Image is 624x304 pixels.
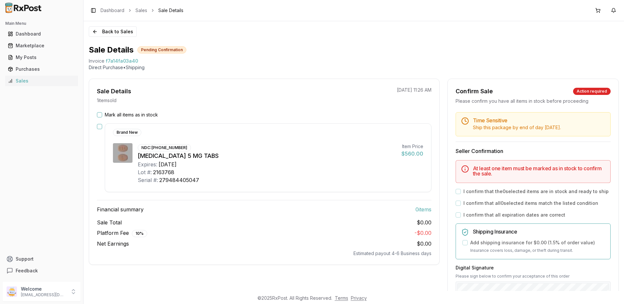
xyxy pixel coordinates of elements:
[8,31,75,37] div: Dashboard
[138,160,157,168] div: Expires:
[456,98,611,104] div: Please confirm you have all items in stock before proceeding
[21,292,66,297] p: [EMAIL_ADDRESS][DOMAIN_NAME]
[97,250,431,257] div: Estimated payout 4-6 Business days
[470,247,605,254] p: Insurance covers loss, damage, or theft during transit.
[3,29,81,39] button: Dashboard
[16,267,38,274] span: Feedback
[8,78,75,84] div: Sales
[3,40,81,51] button: Marketplace
[415,205,431,213] span: 0 item s
[8,54,75,61] div: My Posts
[97,219,122,226] span: Sale Total
[113,129,141,136] div: Brand New
[473,229,605,234] h5: Shipping Insurance
[5,63,78,75] a: Purchases
[470,239,595,246] label: Add shipping insurance for $0.00 ( 1.5 % of order value)
[3,52,81,63] button: My Posts
[397,87,431,93] p: [DATE] 11:26 AM
[456,265,611,271] h3: Digital Signature
[5,40,78,52] a: Marketplace
[7,286,17,297] img: User avatar
[5,28,78,40] a: Dashboard
[101,7,183,14] nav: breadcrumb
[89,26,137,37] button: Back to Sales
[573,88,611,95] div: Action required
[97,229,147,237] span: Platform Fee
[97,87,131,96] div: Sale Details
[138,176,158,184] div: Serial #:
[3,253,81,265] button: Support
[97,240,129,248] span: Net Earnings
[463,212,565,218] label: I confirm that all expiration dates are correct
[417,219,431,226] span: $0.00
[105,112,158,118] label: Mark all items as in stock
[463,200,598,206] label: I confirm that all 0 selected items match the listed condition
[158,7,183,14] span: Sale Details
[21,286,66,292] p: Welcome
[137,46,186,53] div: Pending Confirmation
[97,97,117,104] p: 1 item sold
[3,76,81,86] button: Sales
[5,21,78,26] h2: Main Menu
[159,176,199,184] div: 279484405047
[8,42,75,49] div: Marketplace
[3,3,44,13] img: RxPost Logo
[138,168,152,176] div: Lot #:
[89,45,133,55] h1: Sale Details
[153,168,174,176] div: 2163768
[473,125,561,130] span: Ship this package by end of day [DATE] .
[3,265,81,277] button: Feedback
[3,64,81,74] button: Purchases
[5,75,78,87] a: Sales
[138,151,396,160] div: [MEDICAL_DATA] 5 MG TABS
[473,118,605,123] h5: Time Sensitive
[335,295,348,301] a: Terms
[456,274,611,279] p: Please sign below to confirm your acceptance of this order
[473,166,605,176] h5: At least one item must be marked as in stock to confirm the sale.
[417,240,431,247] span: $0.00
[113,143,133,163] img: Eliquis 5 MG TABS
[132,230,147,237] div: 10 %
[159,160,177,168] div: [DATE]
[351,295,367,301] a: Privacy
[463,188,609,195] label: I confirm that the 0 selected items are in stock and ready to ship
[456,87,493,96] div: Confirm Sale
[101,7,124,14] a: Dashboard
[138,144,191,151] div: NDC: [PHONE_NUMBER]
[5,52,78,63] a: My Posts
[414,230,431,236] span: - $0.00
[97,205,144,213] span: Financial summary
[8,66,75,72] div: Purchases
[89,58,104,64] div: Invoice
[135,7,147,14] a: Sales
[401,150,423,158] div: $560.00
[106,58,138,64] span: f7a14fa03a40
[401,143,423,150] div: Item Price
[456,147,611,155] h3: Seller Confirmation
[89,64,619,71] p: Direct Purchase • Shipping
